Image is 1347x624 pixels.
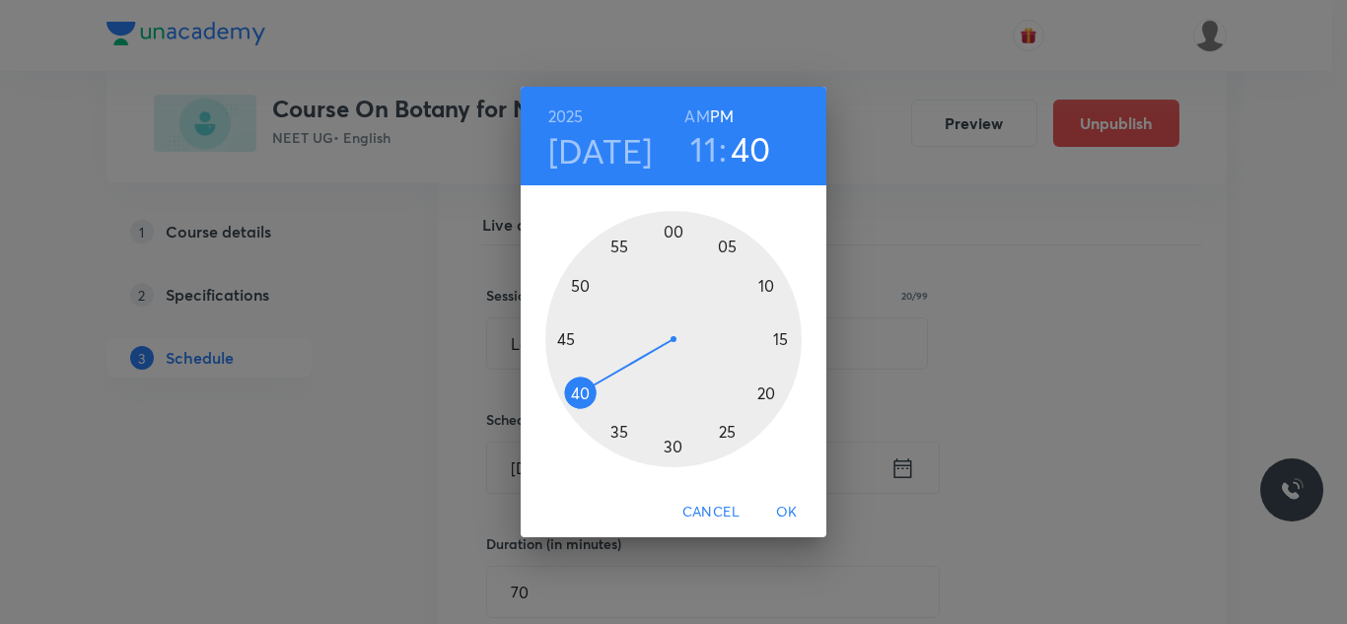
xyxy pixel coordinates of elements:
h3: : [719,128,727,170]
button: Cancel [674,494,747,530]
span: OK [763,500,811,524]
button: 40 [731,128,771,170]
span: Cancel [682,500,740,524]
button: 2025 [548,103,584,130]
button: OK [755,494,818,530]
button: AM [684,103,709,130]
button: 11 [690,128,717,170]
button: PM [710,103,734,130]
button: [DATE] [548,130,653,172]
